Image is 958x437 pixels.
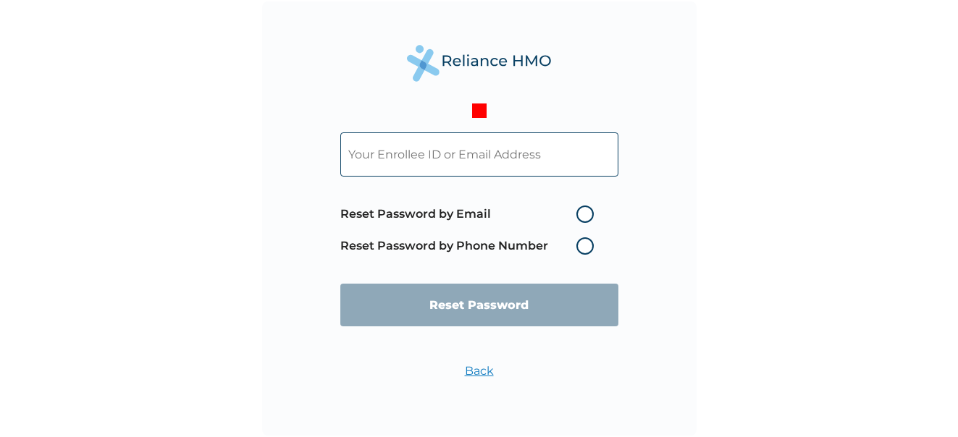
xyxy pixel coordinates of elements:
label: Reset Password by Email [340,205,601,223]
label: Reset Password by Phone Number [340,237,601,255]
span: Password reset method [340,198,601,262]
input: Your Enrollee ID or Email Address [340,132,618,177]
a: Back [465,364,494,378]
img: Reliance Health's Logo [407,45,552,82]
input: Reset Password [340,284,618,326]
